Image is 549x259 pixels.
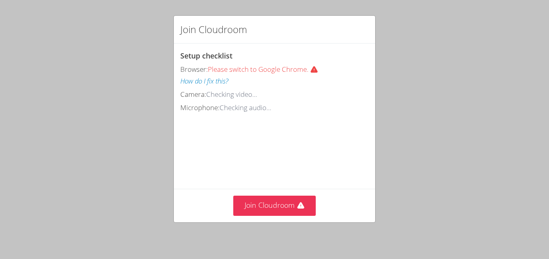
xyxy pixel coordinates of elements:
button: Join Cloudroom [233,196,316,215]
span: Checking video... [206,90,257,99]
button: How do I fix this? [180,75,228,87]
span: Checking audio... [220,103,271,112]
span: Browser: [180,65,208,74]
span: Please switch to Google Chrome. [208,65,325,74]
span: Microphone: [180,103,220,112]
span: Setup checklist [180,51,232,61]
span: Camera: [180,90,206,99]
h2: Join Cloudroom [180,22,247,37]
